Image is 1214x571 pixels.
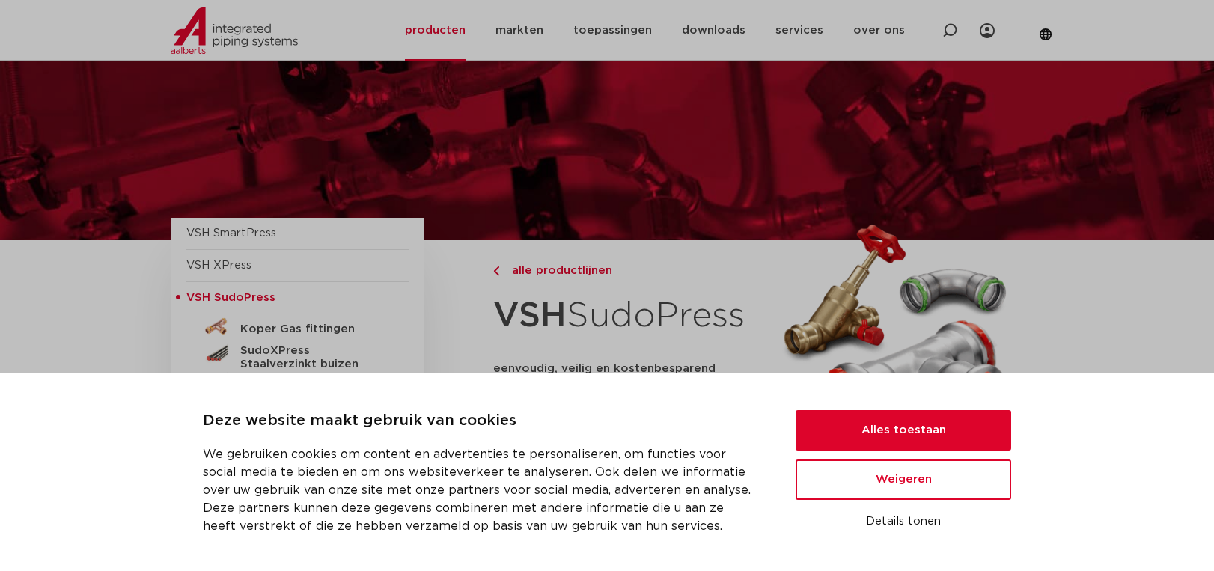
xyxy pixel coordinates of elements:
h5: Koper Gas fittingen [240,323,388,336]
p: Deze website maakt gebruik van cookies [203,409,760,433]
a: alle productlijnen [493,262,764,280]
p: We gebruiken cookies om content en advertenties te personaliseren, om functies voor social media ... [203,445,760,535]
a: VSH SmartPress [186,228,276,239]
strong: VSH [493,299,567,333]
button: Details tonen [796,509,1011,534]
button: Alles toestaan [796,410,1011,451]
h5: SudoXPress Staalverzinkt buizen [240,344,388,371]
h1: SudoPress [493,287,764,345]
button: Weigeren [796,459,1011,500]
a: SudoXPress Staalverzinkt buizen [186,338,409,371]
strong: eenvoudig, veilig en kostenbesparend installeren [493,363,716,398]
img: chevron-right.svg [493,266,499,276]
a: SudoXPress RVS buizen [186,371,409,395]
a: VSH XPress [186,260,251,271]
span: VSH SudoPress [186,292,275,303]
a: Koper Gas fittingen [186,314,409,338]
span: alle productlijnen [503,265,612,276]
